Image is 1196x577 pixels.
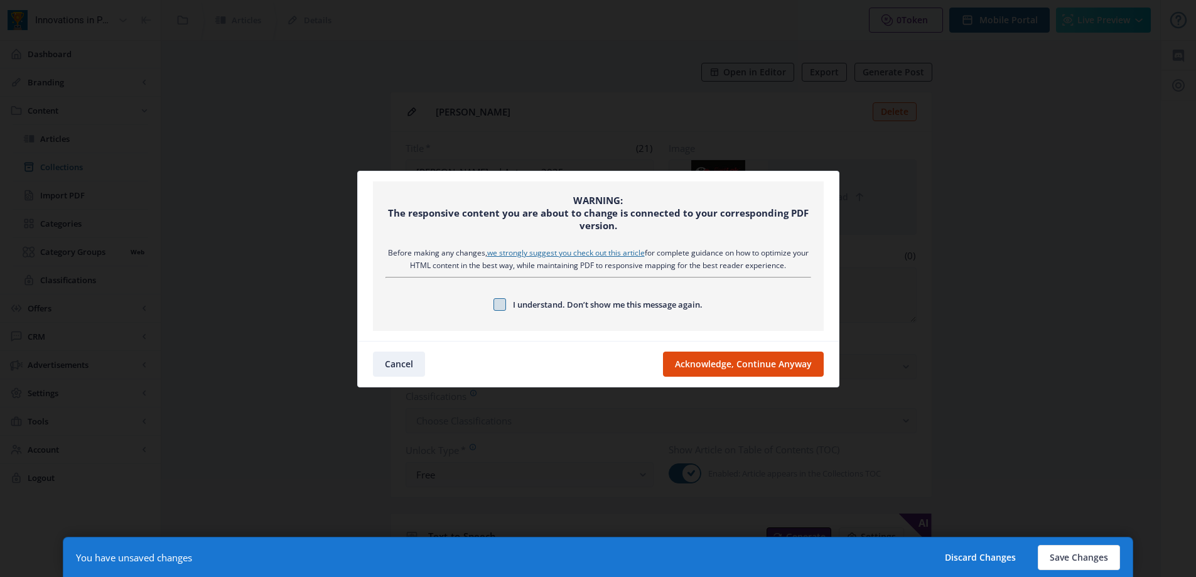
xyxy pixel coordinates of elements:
a: we strongly suggest you check out this article [487,247,645,258]
button: Discard Changes [933,545,1028,570]
button: Cancel [373,352,425,377]
div: You have unsaved changes [76,551,192,564]
button: Acknowledge, Continue Anyway [663,352,824,377]
button: Save Changes [1038,545,1120,570]
div: WARNING: The responsive content you are about to change is connected to your corresponding PDF ve... [385,194,811,232]
div: Before making any changes, for complete guidance on how to optimize your HTML content in the best... [385,247,811,272]
span: I understand. Don’t show me this message again. [506,297,703,312]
